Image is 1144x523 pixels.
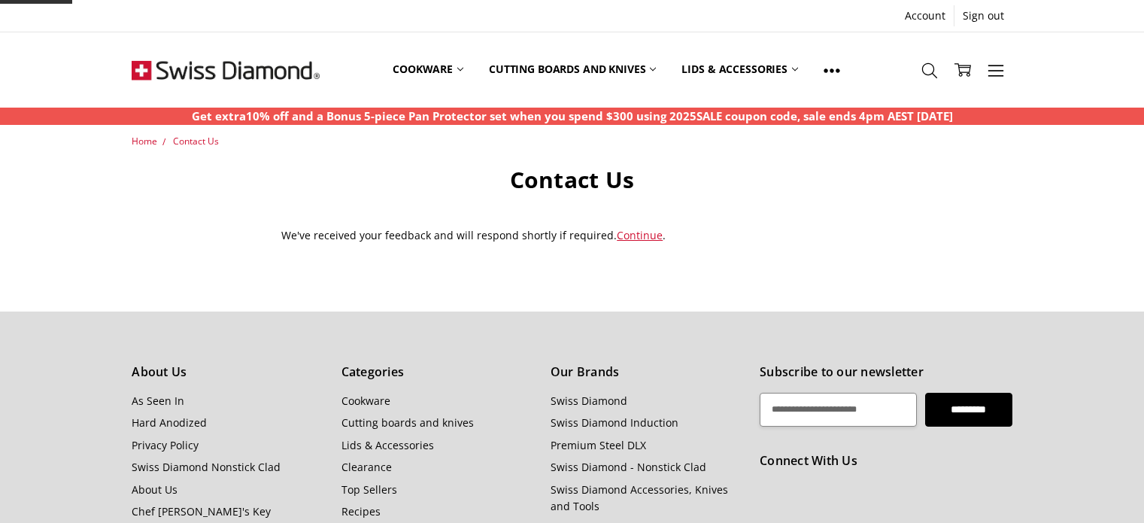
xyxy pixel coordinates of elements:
[551,482,728,513] a: Swiss Diamond Accessories, Knives and Tools
[132,438,199,452] a: Privacy Policy
[192,108,953,125] p: Get extra10% off and a Bonus 5-piece Pan Protector set when you spend $300 using 2025SALE coupon ...
[132,460,281,474] a: Swiss Diamond Nonstick Clad
[551,363,743,382] h5: Our Brands
[281,227,863,244] div: We've received your feedback and will respond shortly if required. .
[132,32,320,108] img: Free Shipping On Every Order
[132,363,324,382] h5: About Us
[811,36,853,104] a: Show All
[341,415,474,430] a: Cutting boards and knives
[132,135,157,147] a: Home
[132,482,178,497] a: About Us
[760,452,1012,471] h5: Connect With Us
[132,415,207,430] a: Hard Anodized
[954,5,1012,26] a: Sign out
[281,166,863,194] h1: Contact Us
[551,394,627,408] a: Swiss Diamond
[173,135,219,147] a: Contact Us
[551,415,678,430] a: Swiss Diamond Induction
[341,438,434,452] a: Lids & Accessories
[341,460,392,474] a: Clearance
[341,504,381,518] a: Recipes
[132,394,184,408] a: As Seen In
[476,36,669,103] a: Cutting boards and knives
[617,228,663,242] a: Continue
[897,5,954,26] a: Account
[551,438,646,452] a: Premium Steel DLX
[760,363,1012,382] h5: Subscribe to our newsletter
[341,482,397,497] a: Top Sellers
[551,460,706,474] a: Swiss Diamond - Nonstick Clad
[669,36,810,103] a: Lids & Accessories
[380,36,476,103] a: Cookware
[341,394,390,408] a: Cookware
[341,363,534,382] h5: Categories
